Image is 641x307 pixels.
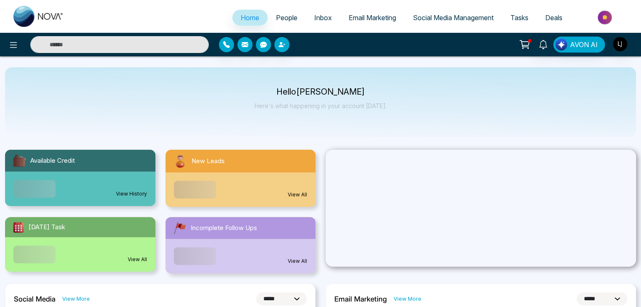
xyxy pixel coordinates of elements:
[405,10,502,26] a: Social Media Management
[29,222,65,232] span: [DATE] Task
[12,220,25,234] img: todayTask.svg
[268,10,306,26] a: People
[570,40,598,50] span: AVON AI
[30,156,75,166] span: Available Credit
[172,220,187,236] img: followUps.svg
[276,13,297,22] span: People
[116,190,147,198] a: View History
[314,13,332,22] span: Inbox
[349,13,396,22] span: Email Marketing
[241,13,259,22] span: Home
[340,10,405,26] a: Email Marketing
[12,153,27,168] img: availableCredit.svg
[306,10,340,26] a: Inbox
[192,156,225,166] span: New Leads
[13,6,64,27] img: Nova CRM Logo
[160,217,321,273] a: Incomplete Follow UpsView All
[510,13,528,22] span: Tasks
[575,8,636,27] img: Market-place.gif
[555,39,567,50] img: Lead Flow
[14,295,55,303] h2: Social Media
[232,10,268,26] a: Home
[613,37,627,51] img: User Avatar
[160,150,321,207] a: New LeadsView All
[128,256,147,263] a: View All
[255,88,387,95] p: Hello [PERSON_NAME]
[502,10,537,26] a: Tasks
[62,295,90,303] a: View More
[191,223,257,233] span: Incomplete Follow Ups
[255,102,387,109] p: Here's what happening in your account [DATE].
[413,13,494,22] span: Social Media Management
[394,295,421,303] a: View More
[172,153,188,169] img: newLeads.svg
[288,191,307,198] a: View All
[537,10,571,26] a: Deals
[545,13,562,22] span: Deals
[553,37,605,53] button: AVON AI
[288,257,307,265] a: View All
[334,295,387,303] h2: Email Marketing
